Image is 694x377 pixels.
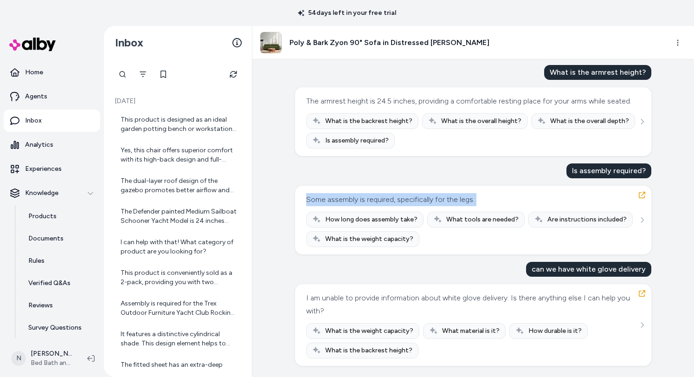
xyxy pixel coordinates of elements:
[4,110,100,132] a: Inbox
[636,116,648,127] button: See more
[121,207,237,226] div: The Defender painted Medium Sailboat Schooner Yacht Model is 24 inches long.
[4,61,100,84] a: Home
[19,317,100,339] a: Survey Questions
[28,323,82,332] p: Survey Questions
[636,319,648,331] button: See more
[28,301,53,310] p: Reviews
[121,115,237,134] div: This product is designed as an ideal garden potting bench or workstation. It provides a convenien...
[636,214,648,226] button: See more
[113,171,243,201] a: The dual-layer roof design of the gazebo promotes better airflow and ventilation, which helps pre...
[25,164,62,174] p: Experiences
[4,158,100,180] a: Experiences
[121,268,237,287] div: This product is conveniently sold as a 2-pack, providing you with two matching wall sconces for c...
[325,215,418,224] span: How long does assembly take?
[25,188,58,198] p: Knowledge
[4,134,100,156] a: Analytics
[306,193,475,206] div: Some assembly is required, specifically for the legs.
[289,37,489,48] h3: Poly & Bark Zyon 90" Sofa in Distressed [PERSON_NAME]
[4,182,100,204] button: Knowledge
[19,205,100,227] a: Products
[544,65,651,80] div: What is the armrest height?
[31,349,72,358] p: [PERSON_NAME]
[28,212,57,221] p: Products
[292,8,402,18] p: 54 days left in your free trial
[325,234,413,244] span: What is the weight capacity?
[121,299,237,318] div: Assembly is required for the Trex Outdoor Furniture Yacht Club Rocking Chair.
[550,117,629,126] span: What is the overall depth?
[11,351,26,366] span: N
[25,92,47,101] p: Agents
[442,326,500,336] span: What material is it?
[441,117,521,126] span: What is the overall height?
[121,238,237,256] div: I can help with that! What category of product are you looking for?
[121,330,237,348] div: It features a distinctive cylindrical shade. This design element helps to cast a rich and invitin...
[121,176,237,195] div: The dual-layer roof design of the gazebo promotes better airflow and ventilation, which helps pre...
[9,38,56,51] img: alby Logo
[28,279,71,288] p: Verified Q&As
[25,68,43,77] p: Home
[115,36,143,50] h2: Inbox
[19,272,100,294] a: Verified Q&As
[325,136,389,145] span: Is assembly required?
[325,346,412,355] span: What is the backrest height?
[113,201,243,231] a: The Defender painted Medium Sailboat Schooner Yacht Model is 24 inches long.
[528,326,582,336] span: How durable is it?
[121,146,237,164] div: Yes, this chair offers superior comfort with its high-back design and full-body cushions. It feat...
[134,65,152,84] button: Filter
[6,344,80,373] button: N[PERSON_NAME]Bed Bath and Beyond
[306,292,638,318] div: I am unable to provide information about white glove delivery. Is there anything else I can help ...
[306,95,631,108] div: The armrest height is 24.5 inches, providing a comfortable resting place for your arms while seated.
[19,250,100,272] a: Rules
[113,110,243,139] a: This product is designed as an ideal garden potting bench or workstation. It provides a convenien...
[526,262,651,277] div: can we have white glove delivery
[113,97,243,106] p: [DATE]
[260,32,282,53] img: Poly-and-Bark-Zyon-Sofa-in-Distressed-Green-Velvet.jpg
[446,215,519,224] span: What tools are needed?
[113,263,243,292] a: This product is conveniently sold as a 2-pack, providing you with two matching wall sconces for c...
[566,163,651,178] div: Is assembly required?
[113,140,243,170] a: Yes, this chair offers superior comfort with its high-back design and full-body cushions. It feat...
[325,117,412,126] span: What is the backrest height?
[25,140,53,149] p: Analytics
[113,293,243,323] a: Assembly is required for the Trex Outdoor Furniture Yacht Club Rocking Chair.
[113,232,243,262] a: I can help with that! What category of product are you looking for?
[325,326,413,336] span: What is the weight capacity?
[4,85,100,108] a: Agents
[19,294,100,317] a: Reviews
[19,227,100,250] a: Documents
[113,324,243,354] a: It features a distinctive cylindrical shade. This design element helps to cast a rich and invitin...
[224,65,243,84] button: Refresh
[25,116,42,125] p: Inbox
[28,234,64,243] p: Documents
[28,256,45,266] p: Rules
[547,215,627,224] span: Are instructions included?
[31,358,72,368] span: Bed Bath and Beyond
